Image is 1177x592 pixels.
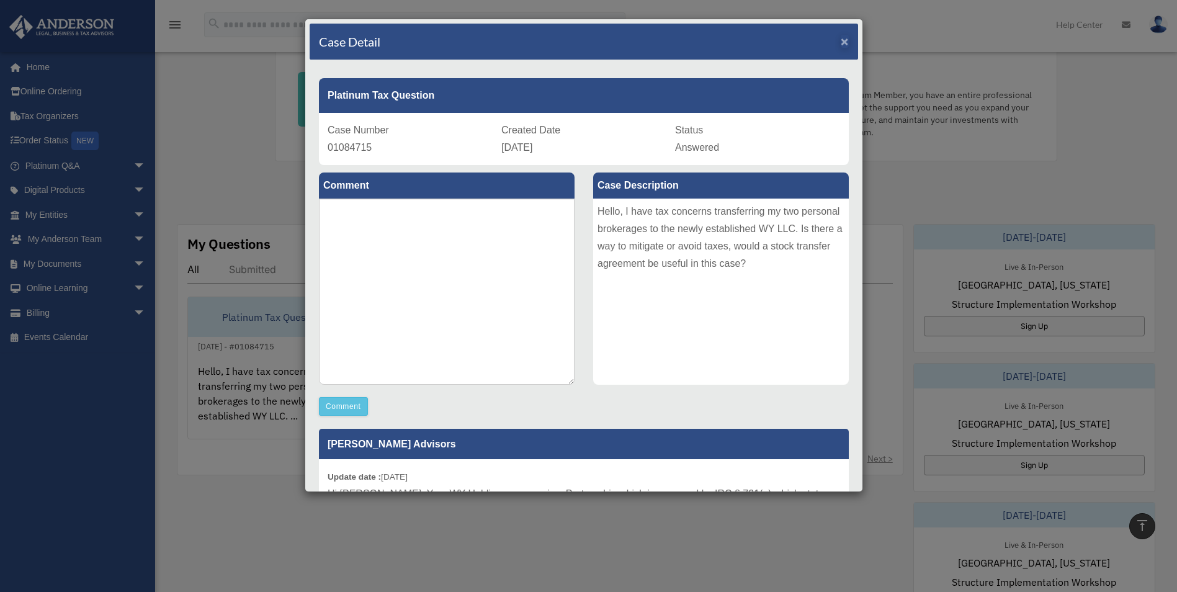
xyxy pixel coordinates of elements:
span: 01084715 [328,142,372,153]
span: Status [675,125,703,135]
span: [DATE] [501,142,532,153]
span: Case Number [328,125,389,135]
div: Hello, I have tax concerns transferring my two personal brokerages to the newly established WY LL... [593,199,849,385]
small: [DATE] [328,472,408,482]
button: Comment [319,397,368,416]
h4: Case Detail [319,33,380,50]
div: Platinum Tax Question [319,78,849,113]
b: Update date : [328,472,381,482]
p: Hi [PERSON_NAME], Your WY Holding company is a Partnership which is governed by IRC § 721(a) whic... [328,485,840,537]
span: Answered [675,142,719,153]
span: Created Date [501,125,560,135]
p: [PERSON_NAME] Advisors [319,429,849,459]
span: × [841,34,849,48]
label: Case Description [593,173,849,199]
label: Comment [319,173,575,199]
button: Close [841,35,849,48]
